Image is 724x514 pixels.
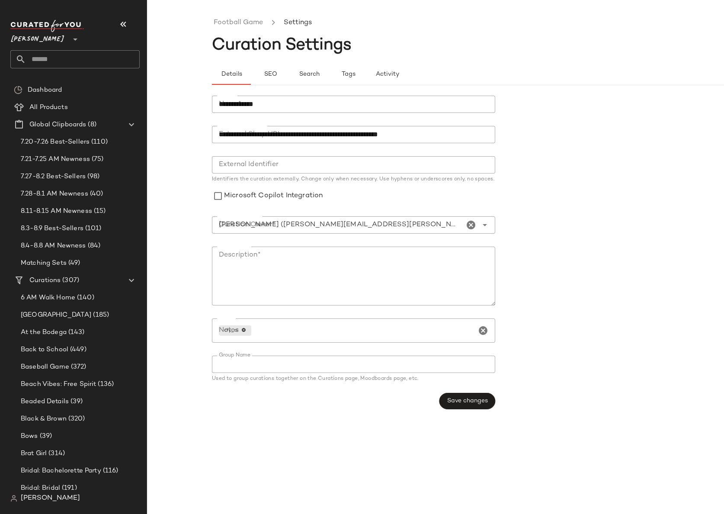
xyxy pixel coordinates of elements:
li: Settings [282,17,314,29]
span: Bows [21,431,38,441]
button: Save changes [439,393,495,409]
span: Bridal: Bachelorette Party [21,466,101,476]
span: [PERSON_NAME] [10,29,65,45]
span: (307) [61,276,79,286]
span: SEO [263,71,277,78]
span: All Products [29,103,68,112]
a: Football Game [214,17,263,29]
span: (185) [91,310,109,320]
span: (101) [83,224,102,234]
i: Clear Notes [478,325,488,336]
span: 6 AM Walk Home [21,293,75,303]
span: (372) [69,362,86,372]
span: (140) [75,293,94,303]
img: cfy_white_logo.C9jOOHJF.svg [10,20,84,32]
span: Beach Vibes: Free Spirit [21,379,96,389]
span: Beaded Details [21,397,69,407]
span: cfy_ai [224,327,241,334]
span: Back to School [21,345,68,355]
span: 7.28-8.1 AM Newness [21,189,88,199]
span: (39) [38,431,52,441]
span: 8.3-8.9 Best-Sellers [21,224,83,234]
span: Dashboard [28,85,62,95]
span: (143) [67,328,85,337]
span: (8) [86,120,96,130]
span: Matching Sets [21,258,67,268]
label: Microsoft Copilot Integration [224,186,323,206]
span: (15) [92,206,106,216]
span: (314) [47,449,65,459]
span: (110) [90,137,108,147]
span: (320) [67,414,85,424]
span: [PERSON_NAME] [21,493,80,504]
span: (84) [86,241,101,251]
i: Open [480,220,490,230]
span: [GEOGRAPHIC_DATA] [21,310,91,320]
span: 8.11-8.15 AM Newness [21,206,92,216]
span: Curation Settings [212,37,352,54]
div: Identifiers the curation externally. Change only when necessary. Use hyphens or underscores only,... [212,177,495,182]
span: 7.27-8.2 Best-Sellers [21,172,86,182]
span: (191) [60,483,77,493]
span: Details [221,71,242,78]
img: svg%3e [14,86,22,94]
span: Global Clipboards [29,120,86,130]
i: Clear Curation Owner* [466,220,476,230]
span: (449) [68,345,86,355]
span: (116) [101,466,119,476]
span: Baseball Game [21,362,69,372]
span: Black & Brown [21,414,67,424]
span: (49) [67,258,80,268]
span: 7.20-7.26 Best-Sellers [21,137,90,147]
span: (40) [88,189,103,199]
span: Save changes [447,398,488,405]
span: Curations [29,276,61,286]
span: 8.4-8.8 AM Newness [21,241,86,251]
div: Used to group curations together on the Curations page, Moodboards page, etc. [212,376,495,382]
span: Activity [375,71,399,78]
img: svg%3e [10,495,17,502]
span: At the Bodega [21,328,67,337]
span: Bridal: Bridal [21,483,60,493]
span: Search [299,71,320,78]
span: (136) [96,379,114,389]
span: 7.21-7.25 AM Newness [21,154,90,164]
span: (98) [86,172,100,182]
span: Tags [341,71,355,78]
span: (39) [69,397,83,407]
span: Brat Girl [21,449,47,459]
span: (75) [90,154,104,164]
